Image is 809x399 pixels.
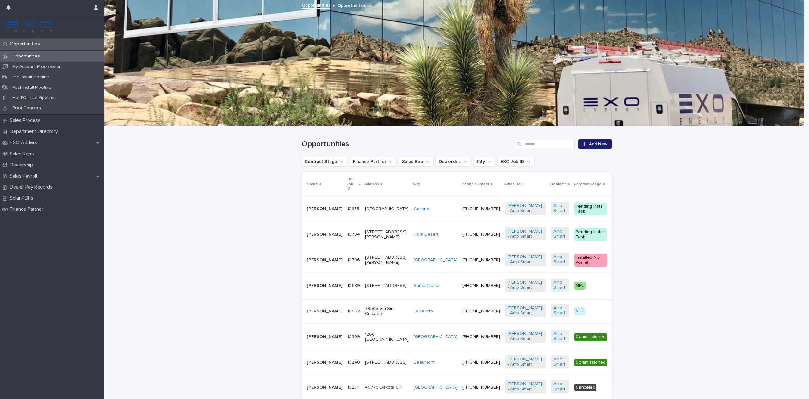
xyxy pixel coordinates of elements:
a: [PERSON_NAME] - Amp Smart [508,331,543,342]
p: Sales Reps [7,151,39,157]
p: City [413,181,420,188]
p: [GEOGRAPHIC_DATA] [365,206,409,212]
a: [PERSON_NAME] - Amp Smart [508,229,543,239]
p: 10689 [347,282,361,288]
a: Palm Desert [414,232,438,237]
tr: [PERSON_NAME]1068910689 [STREET_ADDRESS]Santa Clarita [PHONE_NUMBER][PERSON_NAME] - Amp Smart Amp... [302,273,693,299]
button: Finance Partner [350,157,397,167]
div: Pending Install Task [574,228,607,241]
a: Amp Smart [553,229,567,239]
a: Amp Smart [553,203,567,214]
a: [PHONE_NUMBER] [462,283,500,288]
div: Pending Install Task [574,203,607,216]
p: Dealer Pay Records [7,184,58,190]
h1: Opportunities [302,140,512,149]
p: [PERSON_NAME] [307,334,342,340]
p: My Account Progression [7,64,67,70]
p: [PERSON_NAME] [307,309,342,314]
p: 1266 [GEOGRAPHIC_DATA] [365,332,409,342]
p: 10794 [347,231,361,237]
button: Contract Stage [302,157,348,167]
p: 10240 [347,359,361,365]
p: Finance Partner [7,206,48,212]
tr: [PERSON_NAME]1070610706 [STREET_ADDRESS][PERSON_NAME][GEOGRAPHIC_DATA] [PHONE_NUMBER][PERSON_NAME... [302,248,693,273]
a: [PHONE_NUMBER] [462,232,500,237]
p: Roof Concern [7,106,46,111]
p: [PERSON_NAME] [307,385,342,390]
button: EXO Job ID [498,157,534,167]
div: Commissioned [574,359,607,366]
div: NTP [574,307,585,315]
p: [STREET_ADDRESS][PERSON_NAME] [365,229,409,240]
tr: [PERSON_NAME]1024010240 [STREET_ADDRESS]Beaumont [PHONE_NUMBER][PERSON_NAME] - Amp Smart Amp Smar... [302,350,693,375]
p: [PERSON_NAME] [307,257,342,263]
p: 10231 [347,384,360,390]
a: [PERSON_NAME] - Amp Smart [508,280,543,291]
tr: [PERSON_NAME]1030910309 1266 [GEOGRAPHIC_DATA][GEOGRAPHIC_DATA] [PHONE_NUMBER][PERSON_NAME] - Amp... [302,324,693,350]
tr: [PERSON_NAME]1085510855 [GEOGRAPHIC_DATA]Corona [PHONE_NUMBER][PERSON_NAME] - Amp Smart Amp Smart... [302,196,693,221]
p: Post-Install Pipeline [7,85,56,90]
a: [PERSON_NAME] - Amp Smart [508,305,543,316]
p: Phone Number [462,181,489,188]
button: Sales Rep [399,157,433,167]
p: [STREET_ADDRESS] [365,360,409,365]
p: Finance Partner [611,181,640,188]
a: Corona [414,206,429,212]
div: MPU [574,282,586,290]
div: Installed No Permit [574,254,607,267]
p: EXO Job ID [347,176,357,192]
span: Add New [589,142,608,146]
p: Opportunities [337,2,366,9]
p: 79505 Vía Sin Cuidado [365,306,409,317]
a: Amp Smart [553,381,567,392]
a: La Quinta [414,309,433,314]
a: [PHONE_NUMBER] [462,335,500,339]
p: Department Directory [7,129,63,135]
p: Solar PDFs [7,195,38,201]
a: [PERSON_NAME] - Amp Smart [508,381,543,392]
p: Pre-Install Pipeline [7,75,54,80]
p: Hold/Cancel Pipeline [7,95,60,100]
a: [PHONE_NUMBER] [462,360,500,365]
a: Beaumont [414,360,435,365]
p: [PERSON_NAME] [307,232,342,237]
a: [PHONE_NUMBER] [462,309,500,313]
a: [GEOGRAPHIC_DATA] [414,334,457,340]
a: [GEOGRAPHIC_DATA] [414,385,457,390]
tr: [PERSON_NAME]1079410794 [STREET_ADDRESS][PERSON_NAME]Palm Desert [PHONE_NUMBER][PERSON_NAME] - Am... [302,221,693,248]
p: Address [364,181,379,188]
p: [PERSON_NAME] [307,360,342,365]
a: Add New [578,139,612,149]
div: Commissioned [574,333,607,341]
p: Opportunities [7,41,45,47]
p: EXO Adders [7,140,42,146]
p: 10662 [347,307,361,314]
img: FKS5r6ZBThi8E5hshIGi [5,21,53,33]
tr: [PERSON_NAME]1066210662 79505 Vía Sin CuidadoLa Quinta [PHONE_NUMBER][PERSON_NAME] - Amp Smart Am... [302,299,693,324]
p: Sales Process [7,118,46,124]
a: Santa Clarita [414,283,440,288]
p: [PERSON_NAME] [307,283,342,288]
a: Amp Smart [553,305,567,316]
a: [PHONE_NUMBER] [462,385,500,390]
a: [PERSON_NAME] - Amp Smart [508,254,543,265]
p: [STREET_ADDRESS] [365,283,409,288]
p: 10706 [347,256,361,263]
a: [GEOGRAPHIC_DATA] [414,257,457,263]
button: City [474,157,495,167]
p: Opportunities [7,54,45,59]
a: [PHONE_NUMBER] [462,207,500,211]
input: Search [515,139,575,149]
p: Dealership [550,181,570,188]
a: Amp Smart [553,254,567,265]
p: 10855 [347,205,361,212]
a: [PERSON_NAME] - Amp Smart [508,203,543,214]
a: Opportunities [302,1,330,9]
button: Dealership [436,157,471,167]
p: Contract Stage [574,181,602,188]
p: Sales Payroll [7,173,42,179]
p: 10309 [347,333,361,340]
p: Dealership [7,162,38,168]
a: Amp Smart [553,331,567,342]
